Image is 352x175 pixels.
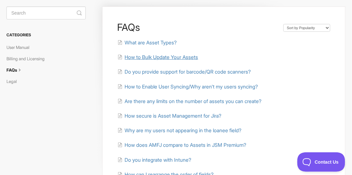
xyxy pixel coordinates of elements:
a: User Manual [6,42,34,52]
span: How to Enable User Syncing/Why aren't my users syncing? [125,84,258,90]
iframe: Toggle Customer Support [297,152,346,172]
span: Do you provide support for barcode/QR code scanners? [125,69,251,75]
h3: Categories [6,29,86,41]
a: How does AMFJ compare to Assets in JSM Premium? [118,142,247,148]
a: Do you integrate with Intune? [118,157,192,163]
h1: FAQs [117,21,277,33]
span: Are there any limits on the number of assets you can create? [125,98,262,104]
span: Do you integrate with Intune? [125,157,192,163]
select: Page reloads on selection [283,24,330,32]
a: Why are my users not appearing in the loanee field? [118,127,242,134]
a: Do you provide support for barcode/QR code scanners? [118,69,251,75]
a: Are there any limits on the number of assets you can create? [118,98,262,104]
span: How does AMFJ compare to Assets in JSM Premium? [125,142,247,148]
span: How secure is Asset Management for Jira? [125,113,222,119]
span: How to Bulk Update Your Assets [125,54,198,60]
a: FAQs [6,65,28,75]
a: What are Asset Types? [118,40,177,46]
a: How to Bulk Update Your Assets [118,54,198,60]
a: How secure is Asset Management for Jira? [118,113,222,119]
span: What are Asset Types? [125,40,177,46]
span: Why are my users not appearing in the loanee field? [125,127,242,134]
input: Search [6,6,86,19]
a: Billing and Licensing [6,53,49,64]
a: Legal [6,76,22,87]
a: How to Enable User Syncing/Why aren't my users syncing? [118,84,258,90]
